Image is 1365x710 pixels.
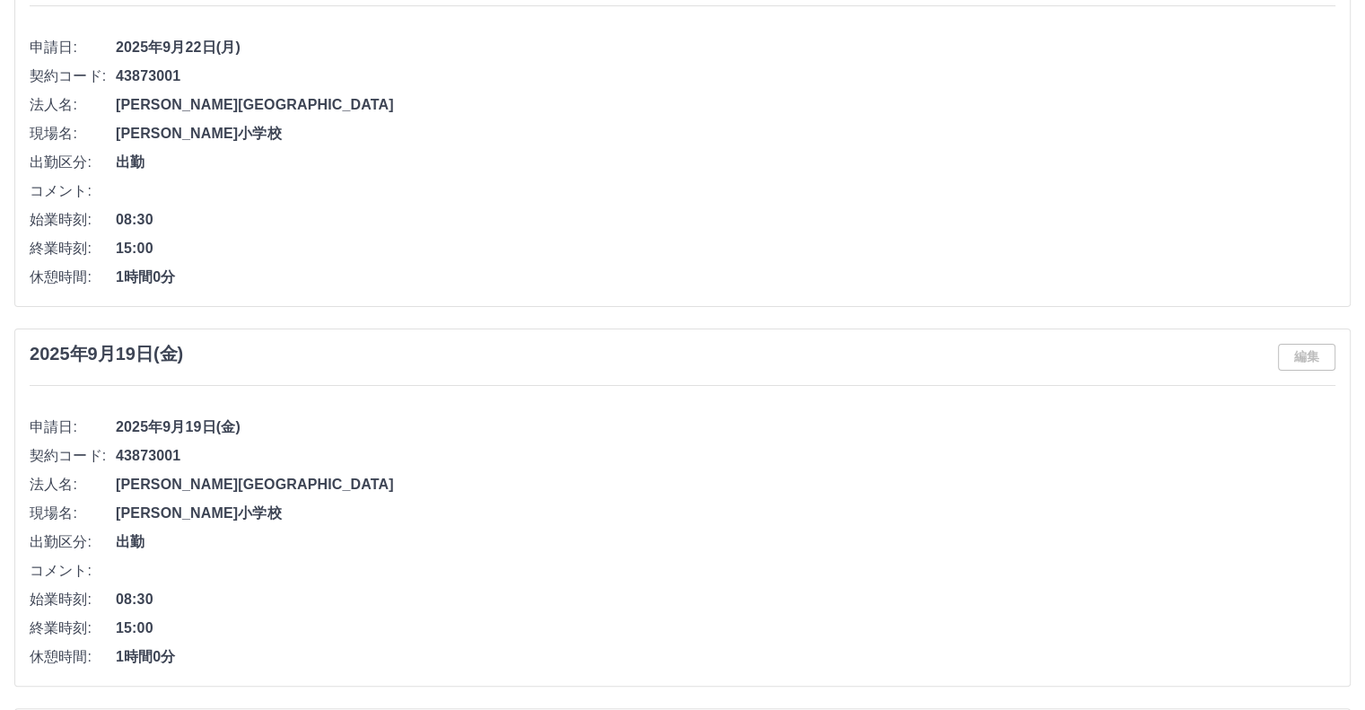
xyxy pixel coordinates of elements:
[116,618,1335,639] span: 15:00
[30,344,183,364] h3: 2025年9月19日(金)
[116,66,1335,87] span: 43873001
[116,445,1335,467] span: 43873001
[30,646,116,668] span: 休憩時間:
[30,589,116,610] span: 始業時刻:
[30,180,116,202] span: コメント:
[30,416,116,438] span: 申請日:
[116,589,1335,610] span: 08:30
[30,267,116,288] span: 休憩時間:
[116,152,1335,173] span: 出勤
[116,531,1335,553] span: 出勤
[116,646,1335,668] span: 1時間0分
[30,445,116,467] span: 契約コード:
[30,209,116,231] span: 始業時刻:
[116,37,1335,58] span: 2025年9月22日(月)
[116,209,1335,231] span: 08:30
[30,618,116,639] span: 終業時刻:
[30,37,116,58] span: 申請日:
[30,94,116,116] span: 法人名:
[30,66,116,87] span: 契約コード:
[116,503,1335,524] span: [PERSON_NAME]小学校
[30,123,116,145] span: 現場名:
[30,503,116,524] span: 現場名:
[116,416,1335,438] span: 2025年9月19日(金)
[116,474,1335,495] span: [PERSON_NAME][GEOGRAPHIC_DATA]
[30,238,116,259] span: 終業時刻:
[30,560,116,582] span: コメント:
[116,94,1335,116] span: [PERSON_NAME][GEOGRAPHIC_DATA]
[116,123,1335,145] span: [PERSON_NAME]小学校
[30,474,116,495] span: 法人名:
[116,238,1335,259] span: 15:00
[30,531,116,553] span: 出勤区分:
[116,267,1335,288] span: 1時間0分
[30,152,116,173] span: 出勤区分:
